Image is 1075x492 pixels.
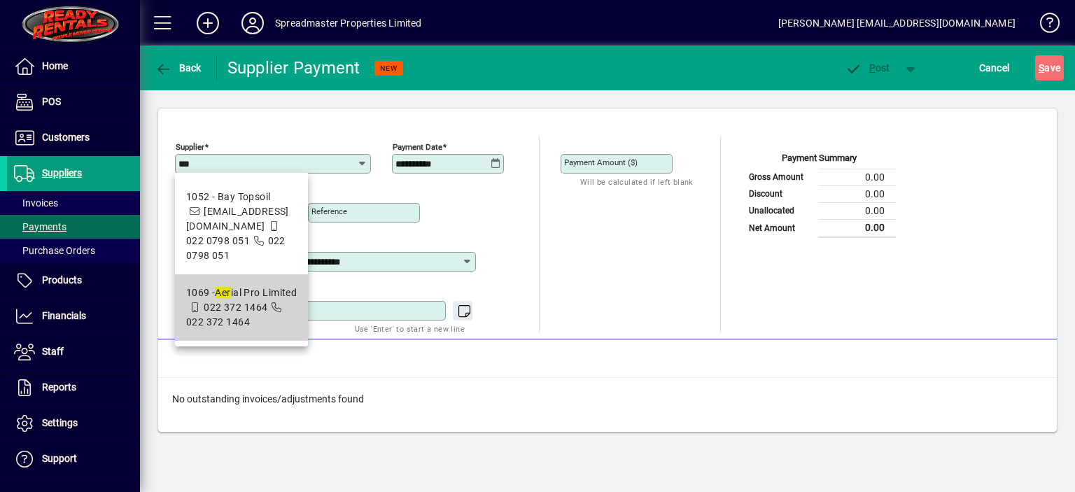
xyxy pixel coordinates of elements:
td: Gross Amount [742,169,819,185]
mat-option: 1052 - Bay Topsoil [175,178,309,274]
span: Customers [42,132,90,143]
td: Net Amount [742,219,819,237]
span: Settings [42,417,78,428]
div: 1069 - ial Pro Limited [186,286,297,300]
button: Post [838,55,897,80]
mat-label: Payment Date [393,142,442,152]
a: Settings [7,406,140,441]
app-page-summary-card: Payment Summary [742,136,896,238]
button: Profile [230,10,275,36]
span: P [869,62,876,73]
a: Invoices [7,191,140,215]
a: Knowledge Base [1030,3,1058,48]
span: Payments [14,221,66,232]
app-page-header-button: Back [140,55,217,80]
span: ave [1039,57,1060,79]
span: POS [42,96,61,107]
span: S [1039,62,1044,73]
a: Financials [7,299,140,334]
div: Spreadmaster Properties Limited [275,12,421,34]
span: NEW [380,64,398,73]
span: 022 0798 051 [186,235,250,246]
button: Save [1035,55,1064,80]
td: 0.00 [819,169,896,185]
span: Support [42,453,77,464]
div: [PERSON_NAME] [EMAIL_ADDRESS][DOMAIN_NAME] [778,12,1016,34]
span: 022 372 1464 [186,316,250,328]
mat-hint: Use 'Enter' to start a new line [355,321,465,337]
span: Back [155,62,202,73]
span: 022 372 1464 [204,302,267,313]
mat-label: Payment Amount ($) [564,157,638,167]
span: [EMAIL_ADDRESS][DOMAIN_NAME] [186,206,289,232]
span: Reports [42,381,76,393]
div: No outstanding invoices/adjustments found [158,378,1057,421]
td: 0.00 [819,202,896,219]
a: Purchase Orders [7,239,140,262]
button: Cancel [976,55,1013,80]
a: POS [7,85,140,120]
td: Unallocated [742,202,819,219]
a: Support [7,442,140,477]
em: Aer [215,287,230,298]
mat-label: Reference [311,206,347,216]
button: Add [185,10,230,36]
a: Customers [7,120,140,155]
a: Reports [7,370,140,405]
div: Payment Summary [742,151,896,169]
a: Products [7,263,140,298]
td: 0.00 [819,219,896,237]
span: Home [42,60,68,71]
span: Invoices [14,197,58,209]
span: ost [845,62,890,73]
div: Supplier Payment [227,57,360,79]
a: Staff [7,335,140,370]
span: Cancel [979,57,1010,79]
a: Home [7,49,140,84]
span: Financials [42,310,86,321]
mat-label: Supplier [176,142,204,152]
mat-hint: Will be calculated if left blank [580,174,693,190]
span: Suppliers [42,167,82,178]
span: Staff [42,346,64,357]
td: 0.00 [819,185,896,202]
button: Back [151,55,205,80]
span: Products [42,274,82,286]
td: Discount [742,185,819,202]
div: 1052 - Bay Topsoil [186,190,297,204]
a: Payments [7,215,140,239]
span: Purchase Orders [14,245,95,256]
mat-option: 1069 - Aerial Pro Limited [175,274,309,341]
